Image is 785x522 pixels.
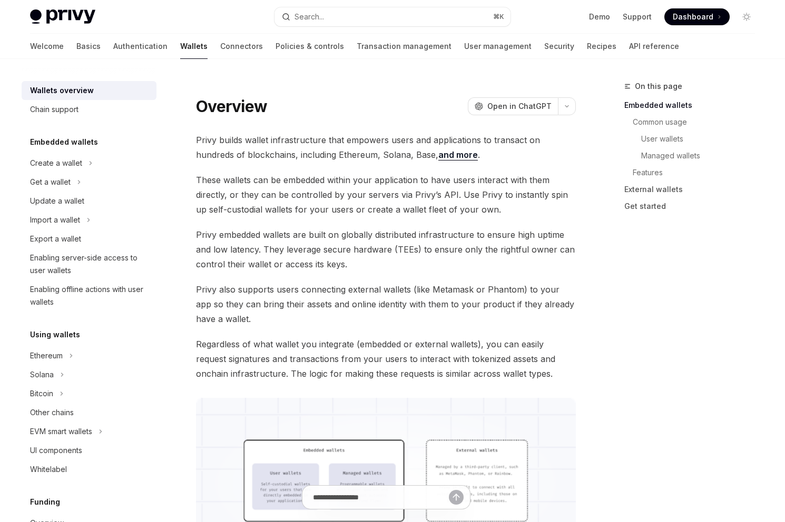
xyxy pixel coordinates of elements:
[22,248,156,280] a: Enabling server-side access to user wallets
[30,176,71,188] div: Get a wallet
[30,84,94,97] div: Wallets overview
[30,425,92,438] div: EVM smart wallets
[30,496,60,508] h5: Funding
[276,34,344,59] a: Policies & controls
[30,195,84,207] div: Update a wallet
[196,133,576,162] span: Privy builds wallet infrastructure that empowers users and applications to transact on hundreds o...
[196,337,576,381] span: Regardless of what wallet you integrate (embedded or external wallets), you can easily request si...
[180,34,208,59] a: Wallets
[22,441,156,460] a: UI components
[629,34,679,59] a: API reference
[30,283,150,308] div: Enabling offline actions with user wallets
[544,34,574,59] a: Security
[357,34,452,59] a: Transaction management
[30,103,78,116] div: Chain support
[30,9,95,24] img: light logo
[30,349,63,362] div: Ethereum
[30,136,98,148] h5: Embedded wallets
[196,227,576,272] span: Privy embedded wallets are built on globally distributed infrastructure to ensure high uptime and...
[30,34,64,59] a: Welcome
[30,252,150,277] div: Enabling server-side access to user wallets
[22,81,156,100] a: Wallets overview
[22,403,156,422] a: Other chains
[274,7,511,26] button: Search...⌘K
[22,280,156,312] a: Enabling offline actions with user wallets
[633,164,763,181] a: Features
[295,11,324,23] div: Search...
[587,34,616,59] a: Recipes
[30,157,82,169] div: Create a wallet
[641,130,763,147] a: User wallets
[22,192,156,210] a: Update a wallet
[468,97,558,115] button: Open in ChatGPT
[633,114,763,130] a: Common usage
[664,8,730,25] a: Dashboard
[196,282,576,326] span: Privy also supports users connecting external wallets (like Metamask or Phantom) to your app so t...
[30,368,54,381] div: Solana
[635,80,682,93] span: On this page
[22,460,156,479] a: Whitelabel
[449,490,464,505] button: Send message
[76,34,101,59] a: Basics
[30,214,80,226] div: Import a wallet
[623,12,652,22] a: Support
[624,181,763,198] a: External wallets
[624,97,763,114] a: Embedded wallets
[624,198,763,215] a: Get started
[196,97,267,116] h1: Overview
[30,406,74,419] div: Other chains
[464,34,532,59] a: User management
[438,149,478,160] a: and more
[738,8,755,25] button: Toggle dark mode
[589,12,610,22] a: Demo
[196,173,576,217] span: These wallets can be embedded within your application to have users interact with them directly, ...
[220,34,263,59] a: Connectors
[22,229,156,248] a: Export a wallet
[30,328,80,341] h5: Using wallets
[641,147,763,164] a: Managed wallets
[673,12,713,22] span: Dashboard
[30,444,82,457] div: UI components
[30,233,81,245] div: Export a wallet
[113,34,168,59] a: Authentication
[487,101,552,112] span: Open in ChatGPT
[30,463,67,476] div: Whitelabel
[493,13,504,21] span: ⌘ K
[30,387,53,400] div: Bitcoin
[22,100,156,119] a: Chain support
